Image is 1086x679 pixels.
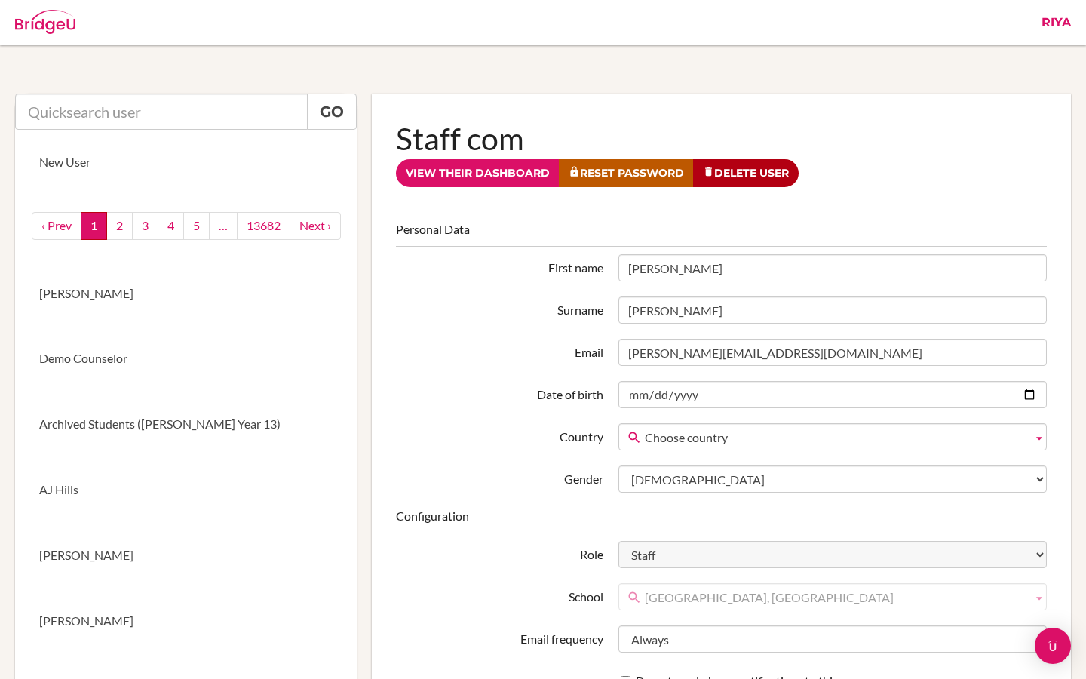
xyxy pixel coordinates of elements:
[388,465,610,488] label: Gender
[15,523,357,588] a: [PERSON_NAME]
[209,212,238,240] a: …
[388,296,610,319] label: Surname
[15,94,308,130] input: Quicksearch user
[396,118,1047,159] h1: Staff com
[388,254,610,277] label: First name
[158,212,184,240] a: 4
[388,541,610,564] label: Role
[15,588,357,654] a: [PERSON_NAME]
[237,212,290,240] a: 13682
[183,212,210,240] a: 5
[81,212,107,240] a: 1
[15,261,357,327] a: [PERSON_NAME]
[645,584,1026,611] span: [GEOGRAPHIC_DATA], [GEOGRAPHIC_DATA]
[388,339,610,361] label: Email
[388,583,610,606] label: School
[15,326,357,392] a: Demo Counselor
[396,159,560,187] a: View their dashboard
[1035,628,1071,664] div: Open Intercom Messenger
[15,130,357,195] a: New User
[307,94,357,130] a: Go
[396,221,1047,247] legend: Personal Data
[388,381,610,404] label: Date of birth
[15,392,357,457] a: Archived Students ([PERSON_NAME] Year 13)
[388,423,610,446] label: Country
[32,212,81,240] a: ‹ Prev
[290,212,341,240] a: next
[396,508,1047,533] legend: Configuration
[15,10,75,34] img: Bridge-U
[693,159,799,187] a: Delete User
[645,424,1026,451] span: Choose country
[106,212,133,240] a: 2
[132,212,158,240] a: 3
[15,457,357,523] a: AJ Hills
[388,625,610,648] label: Email frequency
[559,159,694,187] a: Reset Password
